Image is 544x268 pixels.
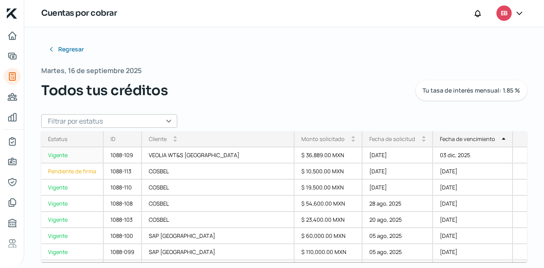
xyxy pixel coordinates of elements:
[363,212,433,228] div: 20 ago, 2025
[41,65,142,77] span: Martes, 16 de septiembre 2025
[142,180,295,196] div: COSBEL
[363,180,433,196] div: [DATE]
[433,180,513,196] div: [DATE]
[58,46,84,52] span: Regresar
[104,164,142,180] div: 1088-113
[4,88,21,105] a: Pago a proveedores
[433,228,513,244] div: [DATE]
[104,147,142,164] div: 1088-109
[440,135,495,143] div: Fecha de vencimiento
[104,196,142,212] div: 1088-108
[41,41,91,58] button: Regresar
[4,194,21,211] a: Documentos
[41,196,104,212] a: Vigente
[501,8,507,19] span: EB
[104,228,142,244] div: 1088-100
[4,214,21,231] a: Buró de crédito
[41,80,168,101] span: Todos tus créditos
[4,109,21,126] a: Mis finanzas
[363,228,433,244] div: 05 ago, 2025
[41,228,104,244] a: Vigente
[142,228,295,244] div: SAP [GEOGRAPHIC_DATA]
[41,147,104,164] a: Vigente
[104,244,142,260] div: 1088-099
[41,244,104,260] a: Vigente
[41,212,104,228] a: Vigente
[41,7,117,20] h1: Cuentas por cobrar
[41,180,104,196] a: Vigente
[502,137,505,141] i: arrow_drop_up
[41,164,104,180] a: Pendiente de firma
[363,196,433,212] div: 28 ago, 2025
[422,87,520,93] span: Tu tasa de interés mensual: 1.85 %
[295,228,363,244] div: $ 60,000.00 MXN
[142,212,295,228] div: COSBEL
[422,139,425,142] i: arrow_drop_down
[110,135,116,143] div: ID
[104,180,142,196] div: 1088-110
[4,133,21,150] a: Mi contrato
[295,244,363,260] div: $ 110,000.00 MXN
[433,244,513,260] div: [DATE]
[369,135,415,143] div: Fecha de solicitud
[433,212,513,228] div: [DATE]
[173,139,177,142] i: arrow_drop_down
[295,212,363,228] div: $ 23,400.00 MXN
[363,244,433,260] div: 05 ago, 2025
[4,48,21,65] a: Adelantar facturas
[363,147,433,164] div: [DATE]
[4,174,21,191] a: Representantes
[295,180,363,196] div: $ 19,500.00 MXN
[142,244,295,260] div: SAP [GEOGRAPHIC_DATA]
[433,147,513,164] div: 03 dic, 2025
[149,135,167,143] div: Cliente
[4,27,21,44] a: Inicio
[433,196,513,212] div: [DATE]
[433,164,513,180] div: [DATE]
[351,139,355,142] i: arrow_drop_down
[142,147,295,164] div: VEOLIA WT&S [GEOGRAPHIC_DATA]
[295,147,363,164] div: $ 36,889.00 MXN
[142,164,295,180] div: COSBEL
[4,153,21,170] a: Información general
[295,196,363,212] div: $ 54,600.00 MXN
[48,135,68,143] div: Estatus
[4,68,21,85] a: Tus créditos
[295,164,363,180] div: $ 10,500.00 MXN
[142,196,295,212] div: COSBEL
[301,135,345,143] div: Monto solicitado
[4,235,21,252] a: Referencias
[363,164,433,180] div: [DATE]
[104,212,142,228] div: 1088-103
